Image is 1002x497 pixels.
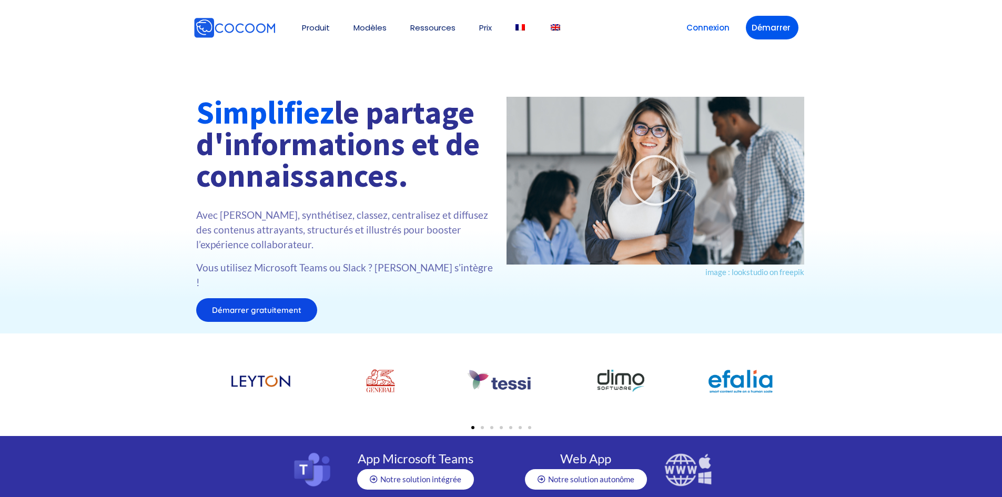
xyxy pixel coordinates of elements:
[681,16,735,39] a: Connexion
[548,475,634,483] span: Notre solution autonôme
[212,306,301,314] span: Démarrer gratuitement
[746,16,798,39] a: Démarrer
[196,260,496,290] p: Vous utilisez Microsoft Teams ou Slack ? [PERSON_NAME] s’intègre !
[357,469,474,490] a: Notre solution intégrée
[519,426,522,429] span: Go to slide 6
[705,267,804,277] a: image : lookstudio on freepik
[528,426,531,429] span: Go to slide 7
[471,426,474,429] span: Go to slide 1
[518,452,654,465] h4: Web App
[196,298,317,322] a: Démarrer gratuitement
[479,24,492,32] a: Prix
[525,469,647,490] a: Notre solution autonôme
[347,452,484,465] h4: App Microsoft Teams
[380,475,461,483] span: Notre solution intégrée
[196,93,334,132] font: Simplifiez
[515,24,525,31] img: Français
[302,24,330,32] a: Produit
[481,426,484,429] span: Go to slide 2
[551,24,560,31] img: Anglais
[196,208,496,252] p: Avec [PERSON_NAME], synthétisez, classez, centralisez et diffusez des contenus attrayants, struct...
[500,426,503,429] span: Go to slide 4
[194,17,276,38] img: Cocoom
[410,24,456,32] a: Ressources
[353,24,387,32] a: Modèles
[509,426,512,429] span: Go to slide 5
[196,97,496,191] h1: le partage d'informations et de connaissances.
[490,426,493,429] span: Go to slide 3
